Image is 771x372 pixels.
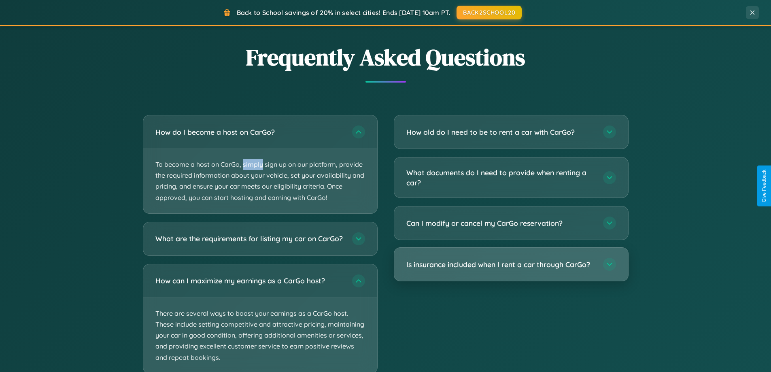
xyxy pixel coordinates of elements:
[761,170,767,202] div: Give Feedback
[143,42,629,73] h2: Frequently Asked Questions
[406,127,595,137] h3: How old do I need to be to rent a car with CarGo?
[406,218,595,228] h3: Can I modify or cancel my CarGo reservation?
[406,168,595,187] h3: What documents do I need to provide when renting a car?
[457,6,522,19] button: BACK2SCHOOL20
[143,149,377,213] p: To become a host on CarGo, simply sign up on our platform, provide the required information about...
[406,259,595,270] h3: Is insurance included when I rent a car through CarGo?
[155,234,344,244] h3: What are the requirements for listing my car on CarGo?
[237,9,450,17] span: Back to School savings of 20% in select cities! Ends [DATE] 10am PT.
[155,276,344,286] h3: How can I maximize my earnings as a CarGo host?
[155,127,344,137] h3: How do I become a host on CarGo?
